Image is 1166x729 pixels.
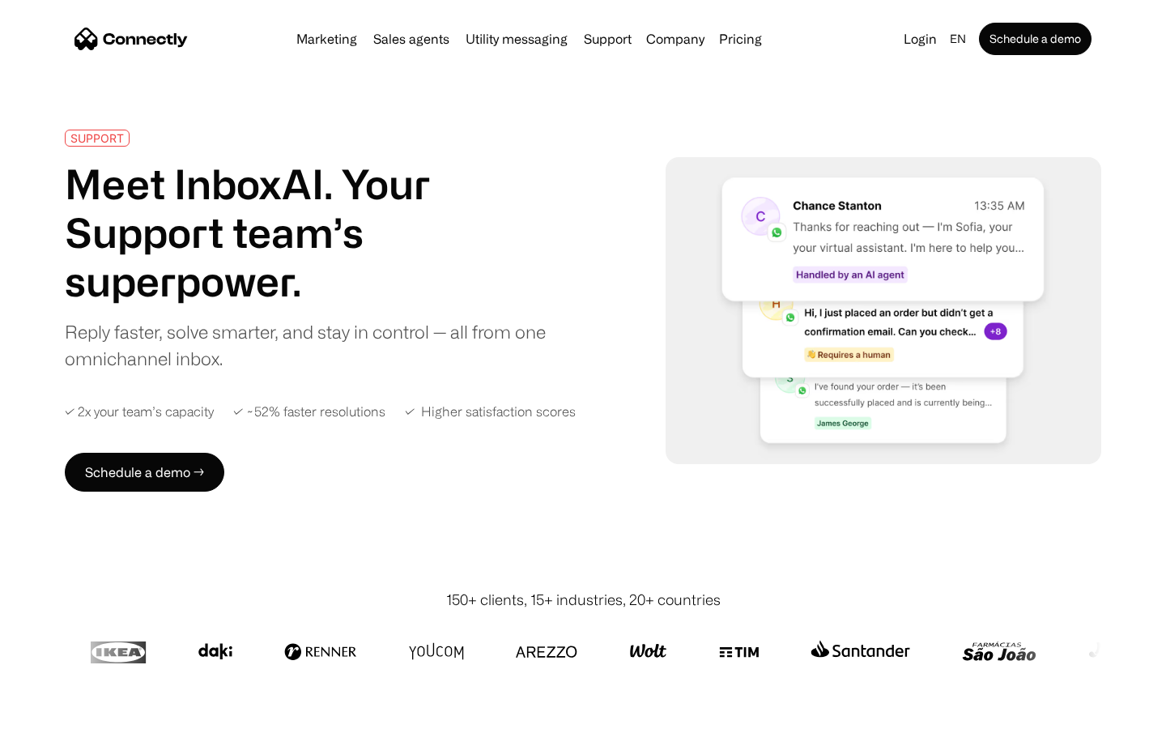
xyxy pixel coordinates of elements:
[897,28,943,50] a: Login
[16,699,97,723] aside: Language selected: English
[65,453,224,492] a: Schedule a demo →
[405,404,576,420] div: ✓ Higher satisfaction scores
[65,404,214,420] div: ✓ 2x your team’s capacity
[65,160,557,305] h1: Meet InboxAI. Your Support team’s superpower.
[233,404,385,420] div: ✓ ~52% faster resolutions
[646,28,704,50] div: Company
[950,28,966,50] div: en
[713,32,768,45] a: Pricing
[577,32,638,45] a: Support
[32,701,97,723] ul: Language list
[290,32,364,45] a: Marketing
[367,32,456,45] a: Sales agents
[65,318,557,372] div: Reply faster, solve smarter, and stay in control — all from one omnichannel inbox.
[446,589,721,611] div: 150+ clients, 15+ industries, 20+ countries
[459,32,574,45] a: Utility messaging
[979,23,1092,55] a: Schedule a demo
[70,132,124,144] div: SUPPORT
